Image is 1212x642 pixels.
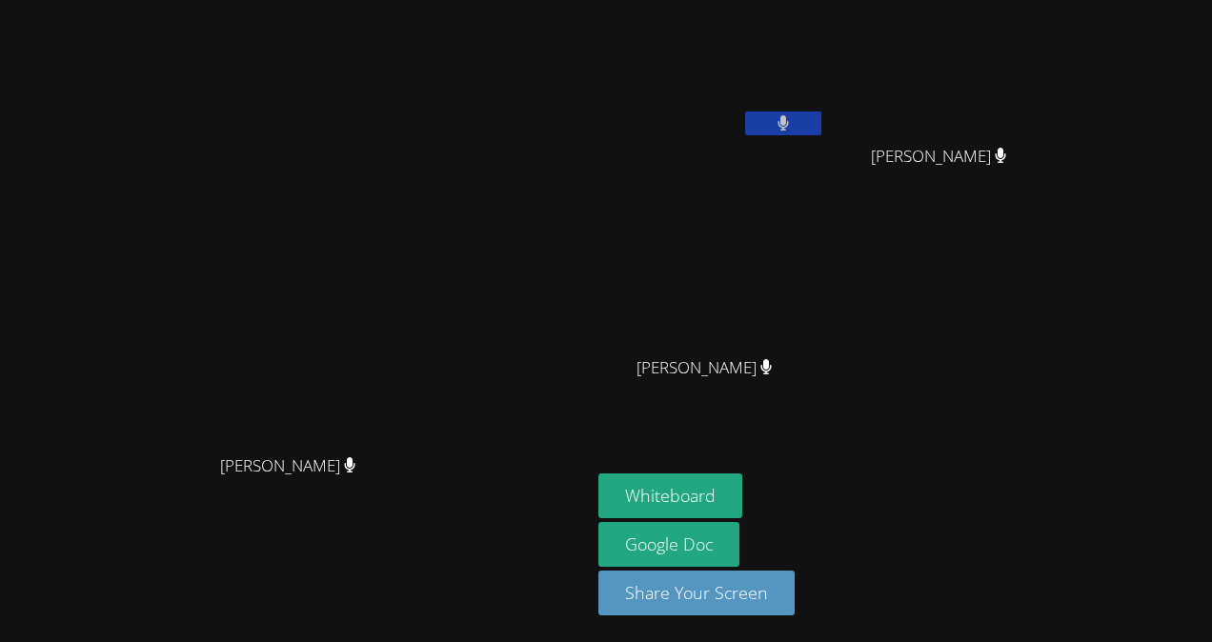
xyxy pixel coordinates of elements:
[871,143,1007,171] span: [PERSON_NAME]
[220,452,356,480] span: [PERSON_NAME]
[598,522,739,567] a: Google Doc
[636,354,773,382] span: [PERSON_NAME]
[598,473,742,518] button: Whiteboard
[598,571,795,615] button: Share Your Screen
